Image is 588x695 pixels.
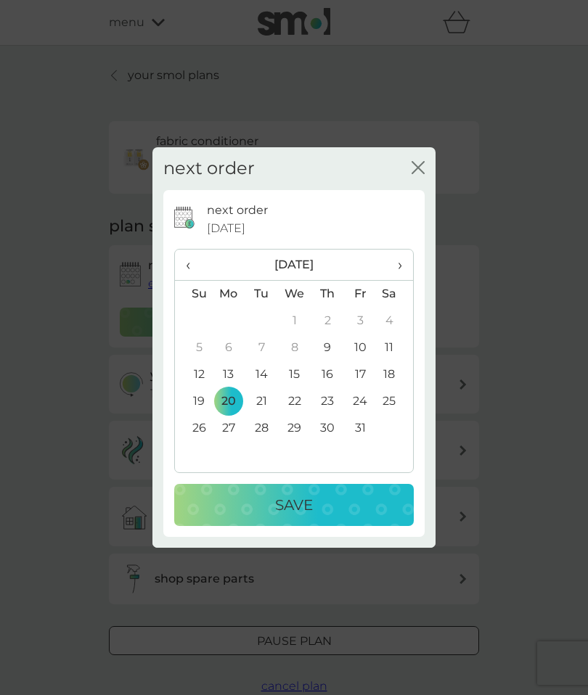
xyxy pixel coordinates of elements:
[186,250,201,280] span: ‹
[212,280,245,308] th: Mo
[212,250,377,281] th: [DATE]
[212,361,245,388] td: 13
[377,388,413,415] td: 25
[212,334,245,361] td: 6
[245,388,278,415] td: 21
[175,361,212,388] td: 12
[377,308,413,334] td: 4
[207,201,268,220] p: next order
[377,334,413,361] td: 11
[245,415,278,442] td: 28
[377,280,413,308] th: Sa
[311,280,344,308] th: Th
[175,334,212,361] td: 5
[175,388,212,415] td: 19
[212,388,245,415] td: 20
[311,388,344,415] td: 23
[344,308,377,334] td: 3
[275,493,313,517] p: Save
[278,415,311,442] td: 29
[212,415,245,442] td: 27
[311,334,344,361] td: 9
[311,361,344,388] td: 16
[388,250,402,280] span: ›
[278,361,311,388] td: 15
[174,484,414,526] button: Save
[175,280,212,308] th: Su
[311,415,344,442] td: 30
[245,280,278,308] th: Tu
[412,161,425,176] button: close
[278,388,311,415] td: 22
[163,158,255,179] h2: next order
[278,334,311,361] td: 8
[245,334,278,361] td: 7
[344,415,377,442] td: 31
[344,388,377,415] td: 24
[278,308,311,334] td: 1
[377,361,413,388] td: 18
[245,361,278,388] td: 14
[344,361,377,388] td: 17
[344,280,377,308] th: Fr
[278,280,311,308] th: We
[207,219,245,238] span: [DATE]
[311,308,344,334] td: 2
[344,334,377,361] td: 10
[175,415,212,442] td: 26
